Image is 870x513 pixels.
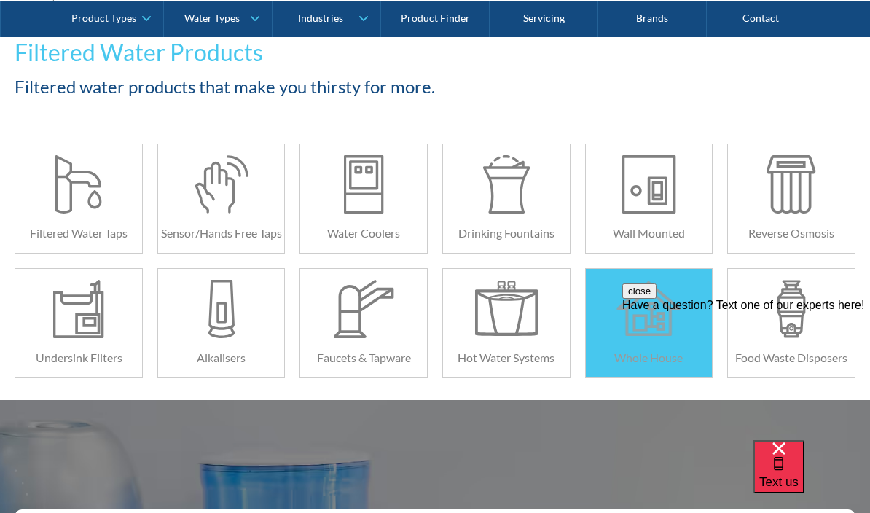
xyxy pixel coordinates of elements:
div: Product Types [71,12,136,24]
h2: Filtered water products that make you thirsty for more. [15,74,583,100]
h6: Drinking Fountains [443,224,570,242]
h6: Water Coolers [300,224,427,242]
h6: Hot Water Systems [443,349,570,367]
a: Hot Water Systems [442,268,571,378]
div: Water Types [184,12,240,24]
h1: Filtered Water Products [15,35,583,70]
a: Drinking Fountains [442,144,571,254]
a: Alkalisers [157,268,286,378]
iframe: podium webchat widget bubble [753,440,870,513]
a: Food Waste Disposers [727,268,855,378]
iframe: podium webchat widget prompt [622,283,870,458]
h6: Whole House [586,349,713,367]
a: Sensor/Hands Free Taps [157,144,286,254]
h6: Reverse Osmosis [728,224,855,242]
h6: Sensor/Hands Free Taps [158,224,285,242]
a: Faucets & Tapware [299,268,428,378]
a: Wall Mounted [585,144,713,254]
h6: Undersink Filters [15,349,142,367]
div: Industries [298,12,343,24]
a: Undersink Filters [15,268,143,378]
h6: Alkalisers [158,349,285,367]
a: Reverse Osmosis [727,144,855,254]
h6: Wall Mounted [586,224,713,242]
h6: Faucets & Tapware [300,349,427,367]
a: Filtered Water Taps [15,144,143,254]
a: Water Coolers [299,144,428,254]
a: Whole House [585,268,713,378]
h6: Filtered Water Taps [15,224,142,242]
